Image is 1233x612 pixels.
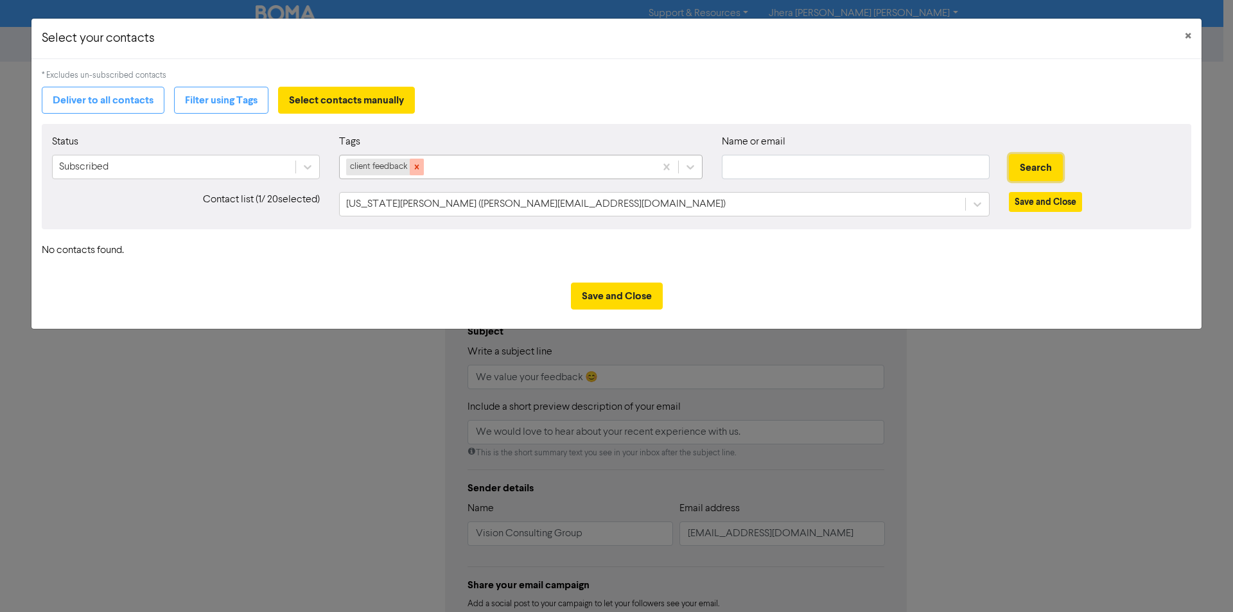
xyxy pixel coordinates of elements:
div: [US_STATE][PERSON_NAME] ([PERSON_NAME][EMAIL_ADDRESS][DOMAIN_NAME]) [346,197,726,212]
h6: No contacts found. [42,245,1191,257]
label: Tags [339,134,360,150]
h5: Select your contacts [42,29,155,48]
div: * Excludes un-subscribed contacts [42,69,1191,82]
button: Filter using Tags [174,87,268,114]
iframe: Chat Widget [1169,550,1233,612]
button: Search [1009,154,1063,181]
div: Subscribed [59,159,109,175]
span: × [1185,27,1191,46]
button: Save and Close [571,283,663,310]
label: Name or email [722,134,785,150]
button: Deliver to all contacts [42,87,164,114]
div: Contact list ( 1 / 20 selected) [42,192,329,216]
button: Save and Close [1009,192,1082,212]
button: Close [1175,19,1202,55]
label: Status [52,134,78,150]
div: client feedback [346,159,410,175]
button: Select contacts manually [278,87,415,114]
